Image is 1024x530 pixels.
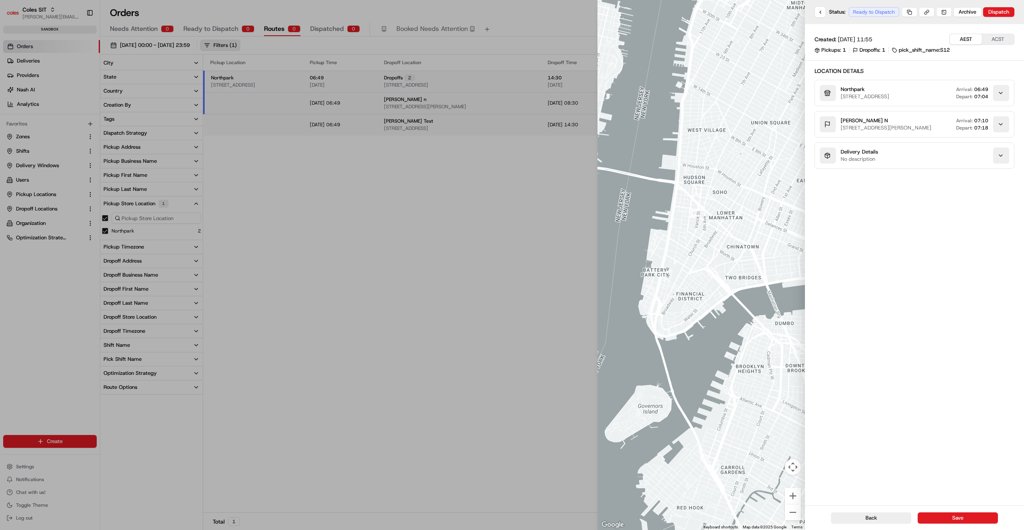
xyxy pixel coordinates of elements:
[8,117,14,123] div: 📗
[849,7,899,17] div: Ready to Dispatch
[791,525,803,529] a: Terms (opens in new tab)
[5,113,65,127] a: 📗Knowledge Base
[785,504,801,520] button: Zoom out
[743,525,786,529] span: Map data ©2025 Google
[841,156,878,163] span: No description
[983,7,1014,17] button: Dispatch
[953,7,981,17] button: Archive
[815,80,1014,106] button: Northpark[STREET_ADDRESS]Arrival:06:49Depart:07:04
[950,34,982,45] button: AEST
[68,117,74,123] div: 💻
[815,67,1014,75] h2: Location Details
[815,111,1014,137] button: [PERSON_NAME] n[STREET_ADDRESS][PERSON_NAME]Arrival:07:10Depart:07:18
[27,84,102,91] div: We're available if you need us!
[821,47,841,54] span: Pickups:
[76,116,129,124] span: API Documentation
[831,512,911,524] button: Back
[982,34,1014,45] button: ACST
[21,51,132,60] input: Clear
[838,35,872,43] span: [DATE] 11:55
[974,86,988,93] span: 06:49
[974,125,988,131] span: 07:18
[27,76,132,84] div: Start new chat
[136,79,146,88] button: Start new chat
[841,93,889,100] span: [STREET_ADDRESS]
[703,524,738,530] button: Keyboard shortcuts
[841,124,931,131] span: [STREET_ADDRESS][PERSON_NAME]
[841,117,931,124] h3: [PERSON_NAME] n
[974,117,988,124] span: 07:10
[599,520,626,530] a: Open this area in Google Maps (opens a new window)
[80,136,97,142] span: Pylon
[843,47,846,54] span: 1
[956,125,973,131] span: Depart:
[974,93,988,100] span: 07:04
[57,135,97,142] a: Powered byPylon
[815,35,836,43] span: Created:
[918,512,998,524] button: Save
[8,8,24,24] img: Nash
[956,117,973,124] span: Arrival:
[8,76,22,91] img: 1736555255976-a54dd68f-1ca7-489b-9aae-adbdc363a1c4
[841,148,878,156] h3: Delivery Details
[785,488,801,504] button: Zoom in
[599,520,626,530] img: Google
[16,116,61,124] span: Knowledge Base
[815,6,902,18] div: Status:
[956,86,973,93] span: Arrival:
[815,143,1014,168] button: Delivery DetailsNo description
[956,93,973,100] span: Depart:
[785,459,801,475] button: Map camera controls
[859,47,880,54] span: Dropoffs:
[65,113,132,127] a: 💻API Documentation
[8,32,146,45] p: Welcome 👋
[841,86,889,93] h3: Northpark
[892,47,950,54] div: pick_shift_name:S12
[882,47,885,54] span: 1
